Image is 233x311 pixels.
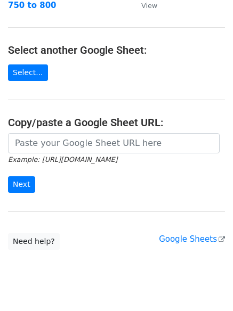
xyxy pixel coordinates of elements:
a: 750 to 800 [8,1,57,10]
a: View [131,1,157,10]
input: Paste your Google Sheet URL here [8,133,220,153]
a: Select... [8,64,48,81]
input: Next [8,176,35,193]
iframe: Chat Widget [180,260,233,311]
small: View [141,2,157,10]
h4: Select another Google Sheet: [8,44,225,56]
h4: Copy/paste a Google Sheet URL: [8,116,225,129]
small: Example: [URL][DOMAIN_NAME] [8,155,117,163]
a: Need help? [8,233,60,250]
a: Google Sheets [159,234,225,244]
